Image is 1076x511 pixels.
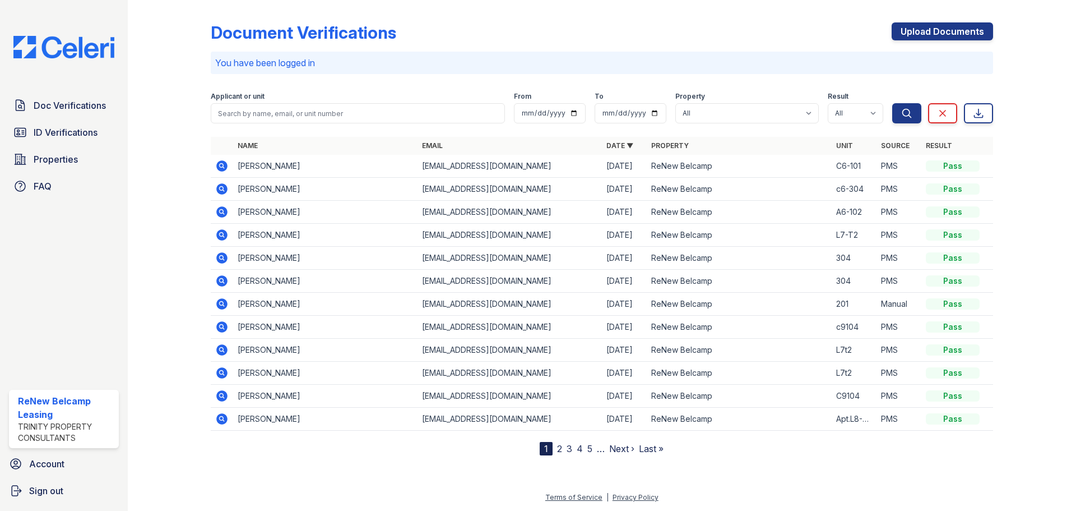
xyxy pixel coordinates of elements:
td: [EMAIL_ADDRESS][DOMAIN_NAME] [418,270,602,293]
td: [DATE] [602,316,647,339]
td: A6-102 [832,201,876,224]
div: | [606,493,609,501]
td: PMS [876,339,921,362]
div: Pass [926,229,980,241]
div: Document Verifications [211,22,396,43]
td: [DATE] [602,247,647,270]
td: [PERSON_NAME] [233,385,418,408]
td: [PERSON_NAME] [233,224,418,247]
span: Account [29,457,64,471]
td: ReNew Belcamp [647,385,831,408]
td: [DATE] [602,362,647,385]
td: [EMAIL_ADDRESS][DOMAIN_NAME] [418,201,602,224]
td: PMS [876,247,921,270]
a: Properties [9,148,119,171]
td: [EMAIL_ADDRESS][DOMAIN_NAME] [418,362,602,385]
div: Pass [926,206,980,218]
td: PMS [876,224,921,247]
td: [PERSON_NAME] [233,247,418,270]
td: c6-304 [832,178,876,201]
div: Pass [926,344,980,356]
div: Pass [926,183,980,195]
a: 2 [557,443,562,454]
div: Pass [926,413,980,425]
td: 304 [832,247,876,270]
td: [PERSON_NAME] [233,178,418,201]
div: Pass [926,275,980,287]
span: Properties [34,153,78,166]
td: C9104 [832,385,876,408]
div: 1 [540,442,553,455]
span: … [597,442,605,455]
td: [EMAIL_ADDRESS][DOMAIN_NAME] [418,247,602,270]
a: Doc Verifications [9,94,119,117]
td: [PERSON_NAME] [233,362,418,385]
td: C6-101 [832,155,876,178]
div: Pass [926,321,980,333]
td: ReNew Belcamp [647,201,831,224]
a: Date ▼ [606,141,633,150]
td: [EMAIL_ADDRESS][DOMAIN_NAME] [418,178,602,201]
input: Search by name, email, or unit number [211,103,505,123]
td: ReNew Belcamp [647,316,831,339]
td: L7t2 [832,362,876,385]
span: Doc Verifications [34,99,106,112]
td: [DATE] [602,408,647,431]
a: Upload Documents [892,22,993,40]
div: Pass [926,252,980,264]
td: 201 [832,293,876,316]
a: Account [4,453,123,475]
td: PMS [876,316,921,339]
a: Sign out [4,480,123,502]
img: CE_Logo_Blue-a8612792a0a2168367f1c8372b55b34899dd931a85d93a1a3d3e32e68fde9ad4.png [4,36,123,58]
label: Applicant or unit [211,92,265,101]
td: [DATE] [602,385,647,408]
td: L7t2 [832,339,876,362]
td: [PERSON_NAME] [233,270,418,293]
label: Property [675,92,705,101]
a: Email [422,141,443,150]
p: You have been logged in [215,56,989,70]
td: [EMAIL_ADDRESS][DOMAIN_NAME] [418,155,602,178]
td: [PERSON_NAME] [233,293,418,316]
td: PMS [876,270,921,293]
a: Source [881,141,910,150]
a: 5 [587,443,592,454]
td: ReNew Belcamp [647,224,831,247]
td: 304 [832,270,876,293]
a: Unit [836,141,853,150]
td: L7-T2 [832,224,876,247]
label: To [595,92,604,101]
div: Pass [926,160,980,172]
td: [EMAIL_ADDRESS][DOMAIN_NAME] [418,316,602,339]
td: PMS [876,201,921,224]
td: [PERSON_NAME] [233,339,418,362]
td: ReNew Belcamp [647,178,831,201]
div: Trinity Property Consultants [18,421,114,444]
td: [DATE] [602,201,647,224]
div: ReNew Belcamp Leasing [18,394,114,421]
td: ReNew Belcamp [647,339,831,362]
td: [EMAIL_ADDRESS][DOMAIN_NAME] [418,339,602,362]
td: [DATE] [602,224,647,247]
a: 4 [577,443,583,454]
td: [EMAIL_ADDRESS][DOMAIN_NAME] [418,408,602,431]
td: [EMAIL_ADDRESS][DOMAIN_NAME] [418,385,602,408]
td: PMS [876,408,921,431]
a: Privacy Policy [613,493,658,501]
td: Manual [876,293,921,316]
td: [DATE] [602,178,647,201]
a: FAQ [9,175,119,197]
td: PMS [876,362,921,385]
td: [DATE] [602,155,647,178]
label: From [514,92,531,101]
td: ReNew Belcamp [647,155,831,178]
a: Property [651,141,689,150]
a: Last » [639,443,664,454]
span: ID Verifications [34,126,98,139]
a: Terms of Service [545,493,602,501]
td: [PERSON_NAME] [233,201,418,224]
div: Pass [926,367,980,379]
td: PMS [876,385,921,408]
